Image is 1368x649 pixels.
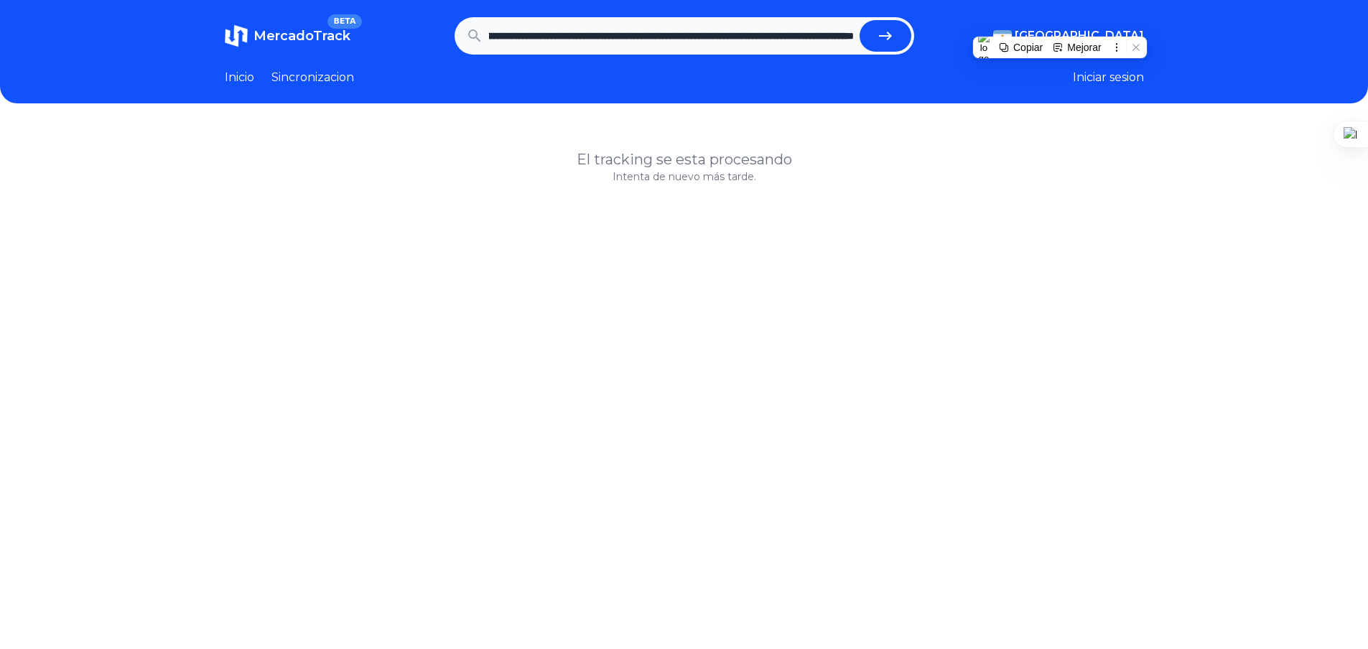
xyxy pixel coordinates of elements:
[327,14,361,29] span: BETA
[1015,27,1144,45] span: [GEOGRAPHIC_DATA]
[225,169,1144,184] p: Intenta de nuevo más tarde.
[225,69,254,86] a: Inicio
[1073,69,1144,86] button: Iniciar sesion
[993,30,1012,42] img: Argentina
[225,24,248,47] img: MercadoTrack
[271,69,354,86] a: Sincronizacion
[225,24,350,47] a: MercadoTrackBETA
[993,27,1144,45] button: [GEOGRAPHIC_DATA]
[225,149,1144,169] h1: El tracking se esta procesando
[253,28,350,44] span: MercadoTrack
